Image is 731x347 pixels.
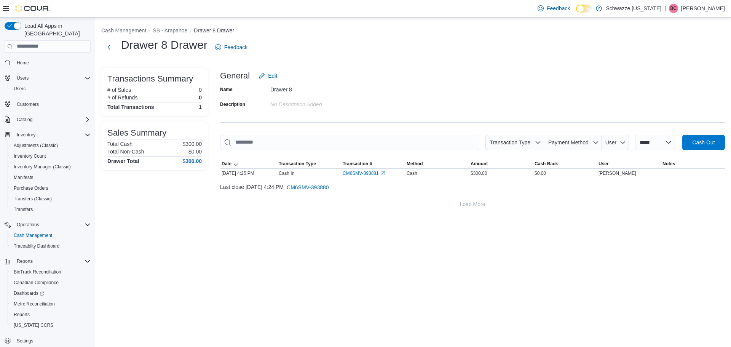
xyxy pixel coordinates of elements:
span: Notes [662,161,675,167]
a: BioTrack Reconciliation [11,267,64,277]
span: Cash Back [535,161,558,167]
button: Load More [220,197,725,212]
button: Notes [661,159,725,168]
a: Dashboards [8,288,94,299]
span: BioTrack Reconciliation [11,267,91,277]
span: Canadian Compliance [11,278,91,287]
button: Traceabilty Dashboard [8,241,94,251]
button: Home [2,57,94,68]
span: Load More [460,200,485,208]
button: BioTrack Reconciliation [8,267,94,277]
span: Cash Management [11,231,91,240]
button: User [602,135,629,150]
h1: Drawer 8 Drawer [121,37,207,53]
span: [PERSON_NAME] [599,170,636,176]
p: Schwazze [US_STATE] [606,4,661,13]
button: Reports [2,256,94,267]
a: [US_STATE] CCRS [11,321,56,330]
div: Drawer 8 [270,83,372,93]
button: Cash Management [101,27,146,34]
h6: Total Cash [107,141,132,147]
h6: Total Non-Cash [107,149,144,155]
h4: Drawer Total [107,158,139,164]
span: Metrc Reconciliation [14,301,55,307]
h4: $300.00 [182,158,202,164]
span: CM6SMV-393880 [287,184,329,191]
span: Purchase Orders [14,185,48,191]
span: Users [17,75,29,81]
input: This is a search bar. As you type, the results lower in the page will automatically filter. [220,135,479,150]
span: Inventory [17,132,35,138]
a: Traceabilty Dashboard [11,241,62,251]
span: Canadian Compliance [14,280,59,286]
span: Cash Management [14,232,52,238]
p: Cash In [279,170,294,176]
button: Transaction # [341,159,405,168]
input: Dark Mode [576,5,592,13]
p: | [664,4,666,13]
label: Name [220,86,233,93]
span: User [605,139,617,146]
span: Operations [14,220,91,229]
span: Home [14,58,91,67]
button: Catalog [14,115,35,124]
h6: # of Sales [107,87,131,93]
button: Edit [256,68,280,83]
div: No Description added [270,98,372,107]
button: Canadian Compliance [8,277,94,288]
span: Transaction # [343,161,372,167]
span: Transfers (Classic) [11,194,91,203]
a: Purchase Orders [11,184,51,193]
button: Manifests [8,172,94,183]
h3: Sales Summary [107,128,166,138]
a: Metrc Reconciliation [11,299,58,309]
button: Transfers [8,204,94,215]
button: Reports [8,309,94,320]
span: Manifests [14,174,33,181]
a: Customers [14,100,42,109]
button: Operations [2,219,94,230]
p: $0.00 [188,149,202,155]
a: Transfers [11,205,36,214]
p: $300.00 [182,141,202,147]
a: Transfers (Classic) [11,194,55,203]
button: Transfers (Classic) [8,193,94,204]
a: Canadian Compliance [11,278,62,287]
a: Adjustments (Classic) [11,141,61,150]
img: Cova [15,5,49,12]
h6: # of Refunds [107,94,137,101]
div: $0.00 [533,169,597,178]
button: Inventory Count [8,151,94,162]
span: Customers [14,99,91,109]
span: Cash Out [692,139,715,146]
button: Transaction Type [277,159,341,168]
label: Description [220,101,245,107]
span: Traceabilty Dashboard [14,243,59,249]
p: 0 [199,87,202,93]
span: BioTrack Reconciliation [14,269,61,275]
a: Reports [11,310,33,319]
button: Customers [2,99,94,110]
span: Payment Method [548,139,589,146]
button: Inventory [2,130,94,140]
a: CM6SMV-393881External link [343,170,385,176]
button: Inventory [14,130,38,139]
span: Feedback [224,43,247,51]
span: Load All Apps in [GEOGRAPHIC_DATA] [21,22,91,37]
span: Users [14,86,26,92]
span: Adjustments (Classic) [11,141,91,150]
span: Transaction Type [490,139,530,146]
button: CM6SMV-393880 [284,180,332,195]
div: [DATE] 4:25 PM [220,169,277,178]
span: Catalog [14,115,91,124]
nav: An example of EuiBreadcrumbs [101,27,725,36]
span: Transfers [14,206,33,213]
button: Reports [14,257,36,266]
button: Next [101,40,117,55]
span: Feedback [547,5,570,12]
span: Purchase Orders [11,184,91,193]
button: Users [14,74,32,83]
span: Amount [471,161,488,167]
button: Cash Back [533,159,597,168]
span: Inventory Count [14,153,46,159]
